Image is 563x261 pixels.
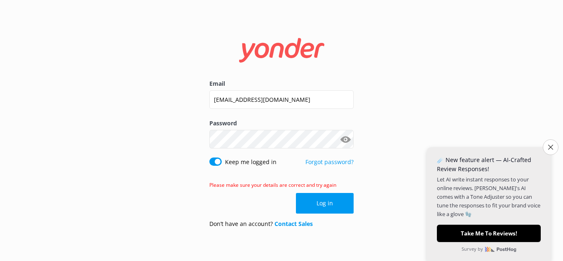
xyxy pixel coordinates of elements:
p: Don’t have an account? [209,219,313,228]
button: Show password [337,131,354,148]
a: Forgot password? [305,158,354,166]
button: Log in [296,193,354,214]
label: Keep me logged in [225,158,277,167]
input: user@emailaddress.com [209,90,354,109]
label: Email [209,79,354,88]
a: Contact Sales [274,220,313,228]
span: Please make sure your details are correct and try again [209,181,336,188]
label: Password [209,119,354,128]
